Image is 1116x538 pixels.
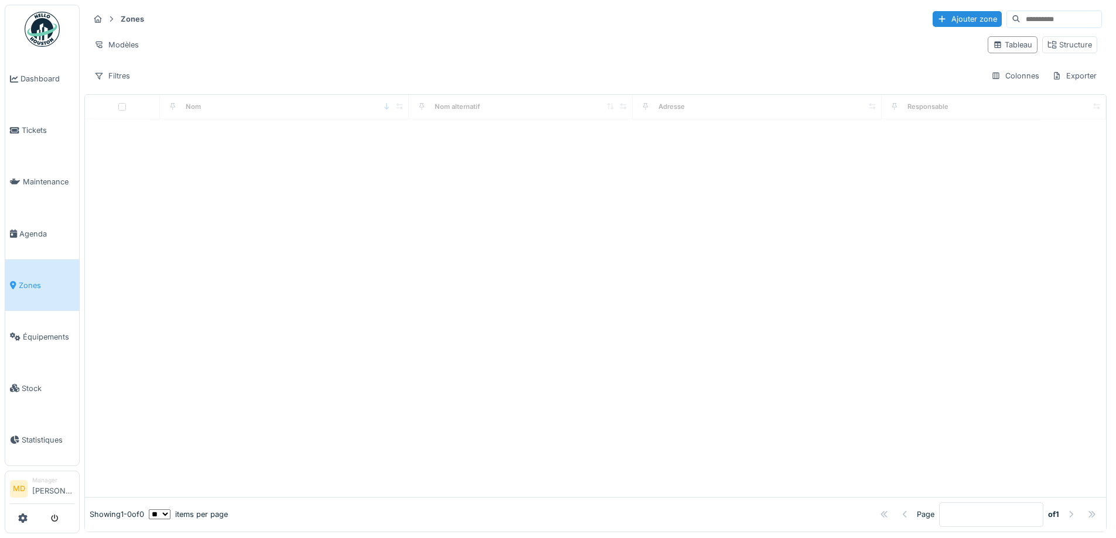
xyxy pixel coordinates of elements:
a: Équipements [5,311,79,362]
div: Colonnes [986,67,1045,84]
div: Tableau [993,39,1032,50]
div: items per page [149,509,228,520]
a: Dashboard [5,53,79,105]
div: Exporter [1047,67,1102,84]
strong: of 1 [1048,509,1059,520]
a: Statistiques [5,414,79,465]
div: Responsable [907,102,948,112]
span: Zones [19,280,74,291]
a: MD Manager[PERSON_NAME] [10,476,74,504]
div: Manager [32,476,74,485]
a: Maintenance [5,156,79,208]
div: Adresse [658,102,685,112]
div: Nom [186,102,201,112]
div: Ajouter zone [933,11,1002,27]
span: Tickets [22,125,74,136]
a: Tickets [5,105,79,156]
div: Page [917,509,934,520]
span: Dashboard [21,73,74,84]
a: Zones [5,259,79,311]
a: Stock [5,362,79,414]
li: MD [10,480,28,498]
div: Nom alternatif [435,102,480,112]
li: [PERSON_NAME] [32,476,74,501]
div: Showing 1 - 0 of 0 [90,509,144,520]
span: Agenda [19,228,74,239]
a: Agenda [5,208,79,259]
span: Maintenance [23,176,74,187]
strong: Zones [116,13,149,25]
span: Équipements [23,331,74,342]
span: Stock [22,383,74,394]
div: Modèles [89,36,144,53]
div: Structure [1047,39,1092,50]
div: Filtres [89,67,135,84]
img: Badge_color-CXgf-gQk.svg [25,12,60,47]
span: Statistiques [22,434,74,446]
